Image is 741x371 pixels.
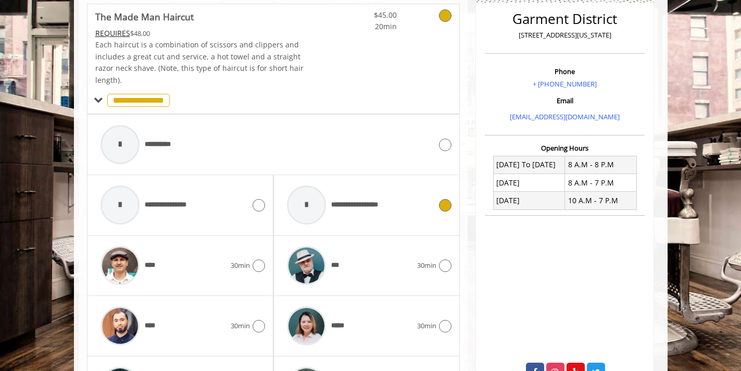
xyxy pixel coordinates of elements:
[95,40,304,84] span: Each haircut is a combination of scissors and clippers and includes a great cut and service, a ho...
[487,11,642,27] h2: Garment District
[335,21,397,32] span: 20min
[95,9,194,24] b: The Made Man Haircut
[487,68,642,75] h3: Phone
[95,28,130,38] span: This service needs some Advance to be paid before we block your appointment
[565,156,637,174] td: 8 A.M - 8 P.M
[565,192,637,209] td: 10 A.M - 7 P.M
[493,174,565,192] td: [DATE]
[95,28,305,39] div: $48.00
[565,174,637,192] td: 8 A.M - 7 P.M
[335,9,397,21] span: $45.00
[487,97,642,104] h3: Email
[510,112,620,121] a: [EMAIL_ADDRESS][DOMAIN_NAME]
[487,30,642,41] p: [STREET_ADDRESS][US_STATE]
[485,144,645,152] h3: Opening Hours
[493,192,565,209] td: [DATE]
[417,260,436,271] span: 30min
[493,156,565,174] td: [DATE] To [DATE]
[417,320,436,331] span: 30min
[231,260,250,271] span: 30min
[533,79,597,89] a: + [PHONE_NUMBER]
[231,320,250,331] span: 30min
